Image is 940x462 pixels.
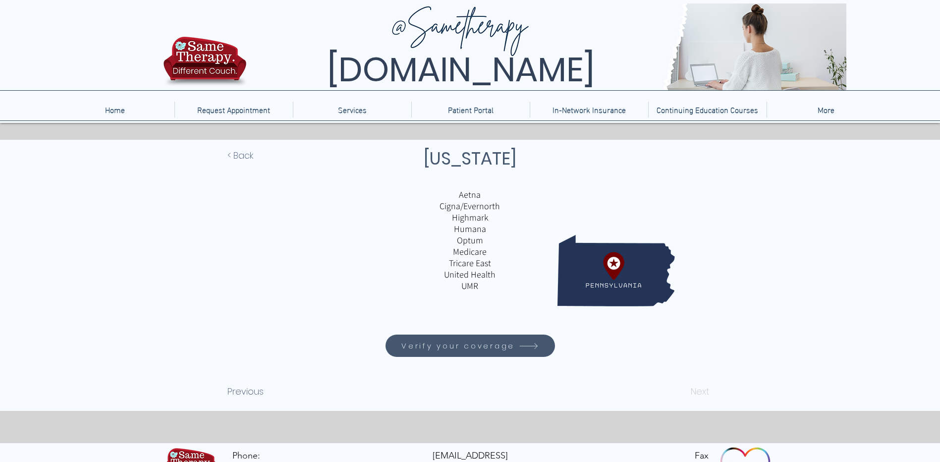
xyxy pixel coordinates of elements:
[354,269,586,280] p: United Health
[633,381,710,401] button: Next
[648,102,767,117] a: Continuing Education Courses
[100,102,130,117] p: Home
[354,200,586,212] p: Cigna/Evernorth
[174,102,293,117] a: Request Appointment
[411,102,530,117] a: Patient Portal
[354,280,586,291] p: UMR
[354,257,586,269] p: Tricare East
[293,102,411,117] div: Services
[530,102,648,117] a: In-Network Insurance
[227,381,293,401] button: Previous
[557,212,675,330] img: California
[249,3,846,90] img: Same Therapy, Different Couch. TelebehavioralHealth.US
[327,46,595,93] span: [DOMAIN_NAME]
[386,335,555,357] a: Verify your coverage
[227,385,264,398] span: Previous
[359,145,582,172] h1: [US_STATE]
[354,246,586,257] p: Medicare
[354,223,586,234] p: Humana
[691,385,710,398] span: Next
[354,189,586,200] p: Aetna
[333,102,372,117] p: Services
[443,102,498,117] p: Patient Portal
[354,234,586,246] p: Optum
[354,212,586,223] p: Highmark
[55,102,174,117] a: Home
[227,145,293,165] a: < Back
[227,149,253,162] span: < Back
[192,102,275,117] p: Request Appointment
[55,102,885,117] nav: Site
[548,102,631,117] p: In-Network Insurance
[652,102,763,117] p: Continuing Education Courses
[401,340,515,351] span: Verify your coverage
[161,35,249,94] img: TBH.US
[813,102,839,117] p: More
